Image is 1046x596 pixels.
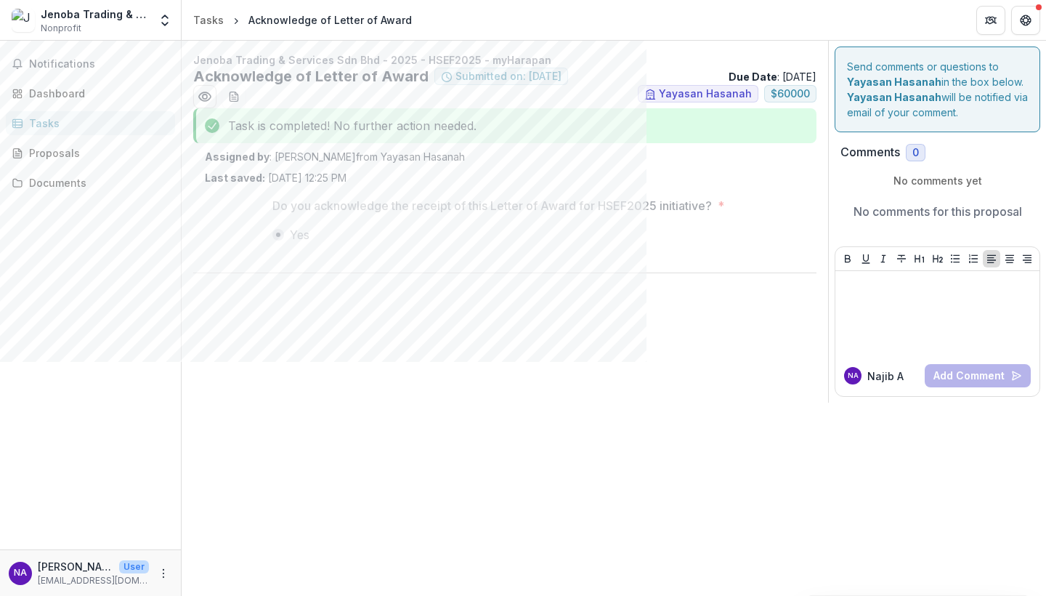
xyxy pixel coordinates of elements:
strong: Yayasan Hasanah [847,91,941,103]
button: Partners [976,6,1005,35]
div: Task is completed! No further action needed. [193,108,816,143]
span: Submitted on: [DATE] [455,71,561,83]
div: Najib Alias [14,568,27,578]
strong: Assigned by [205,150,269,163]
h2: Acknowledge of Letter of Award [193,68,429,85]
p: : [DATE] [729,69,816,84]
button: Strike [893,250,910,267]
button: Add Comment [925,364,1031,387]
p: [DATE] 12:25 PM [205,170,346,185]
img: Jenoba Trading & Services Sdn Bhd [12,9,35,32]
span: Nonprofit [41,22,81,35]
button: Align Left [983,250,1000,267]
div: Jenoba Trading & Services Sdn Bhd [41,7,149,22]
button: Heading 1 [911,250,928,267]
a: Tasks [187,9,230,31]
button: Heading 2 [929,250,946,267]
div: Dashboard [29,86,163,101]
div: Send comments or questions to in the box below. will be notified via email of your comment. [835,47,1040,132]
p: [EMAIL_ADDRESS][DOMAIN_NAME] [38,574,149,587]
button: Align Center [1001,250,1018,267]
span: $ 60000 [771,88,810,100]
div: Najib Alias [848,372,859,379]
div: Tasks [29,116,163,131]
button: Bullet List [946,250,964,267]
strong: Last saved: [205,172,265,184]
a: Documents [6,171,175,195]
p: : [PERSON_NAME] from Yayasan Hasanah [205,149,805,164]
strong: Due Date [729,71,777,83]
p: User [119,560,149,573]
button: Underline [857,250,875,267]
div: Proposals [29,145,163,161]
button: Preview 727d8c54-ae43-49c3-b407-8ecaf83e4bd6.pdf [193,85,216,108]
button: Italicize [875,250,892,267]
button: More [155,565,172,582]
a: Tasks [6,111,175,135]
span: Yayasan Hasanah [659,88,752,100]
p: Najib A [867,369,904,384]
div: Tasks [193,12,224,28]
a: Proposals [6,141,175,165]
h2: Comments [840,145,900,159]
p: No comments yet [840,173,1034,188]
div: Acknowledge of Letter of Award [248,12,412,28]
p: No comments for this proposal [854,203,1022,220]
strong: Yayasan Hasanah [847,76,941,88]
button: download-word-button [222,85,246,108]
div: Documents [29,175,163,190]
button: Align Right [1018,250,1036,267]
p: [PERSON_NAME] [38,559,113,574]
span: 0 [912,147,919,159]
span: Yes [290,226,309,243]
button: Open entity switcher [155,6,175,35]
p: Jenoba Trading & Services Sdn Bhd - 2025 - HSEF2025 - myHarapan [193,52,816,68]
button: Bold [839,250,856,267]
p: Do you acknowledge the receipt of this Letter of Award for HSEF2025 initiative? [272,197,712,214]
nav: breadcrumb [187,9,418,31]
button: Notifications [6,52,175,76]
a: Dashboard [6,81,175,105]
button: Get Help [1011,6,1040,35]
button: Ordered List [965,250,982,267]
span: Notifications [29,58,169,71]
